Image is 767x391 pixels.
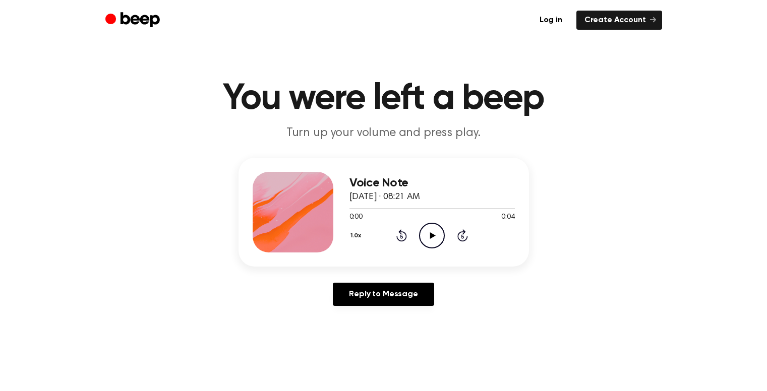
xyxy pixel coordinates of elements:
[532,11,570,30] a: Log in
[349,176,515,190] h3: Voice Note
[576,11,662,30] a: Create Account
[190,125,577,142] p: Turn up your volume and press play.
[501,212,514,223] span: 0:04
[349,192,420,202] span: [DATE] · 08:21 AM
[126,81,642,117] h1: You were left a beep
[349,212,363,223] span: 0:00
[105,11,162,30] a: Beep
[333,283,434,306] a: Reply to Message
[349,227,365,244] button: 1.0x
